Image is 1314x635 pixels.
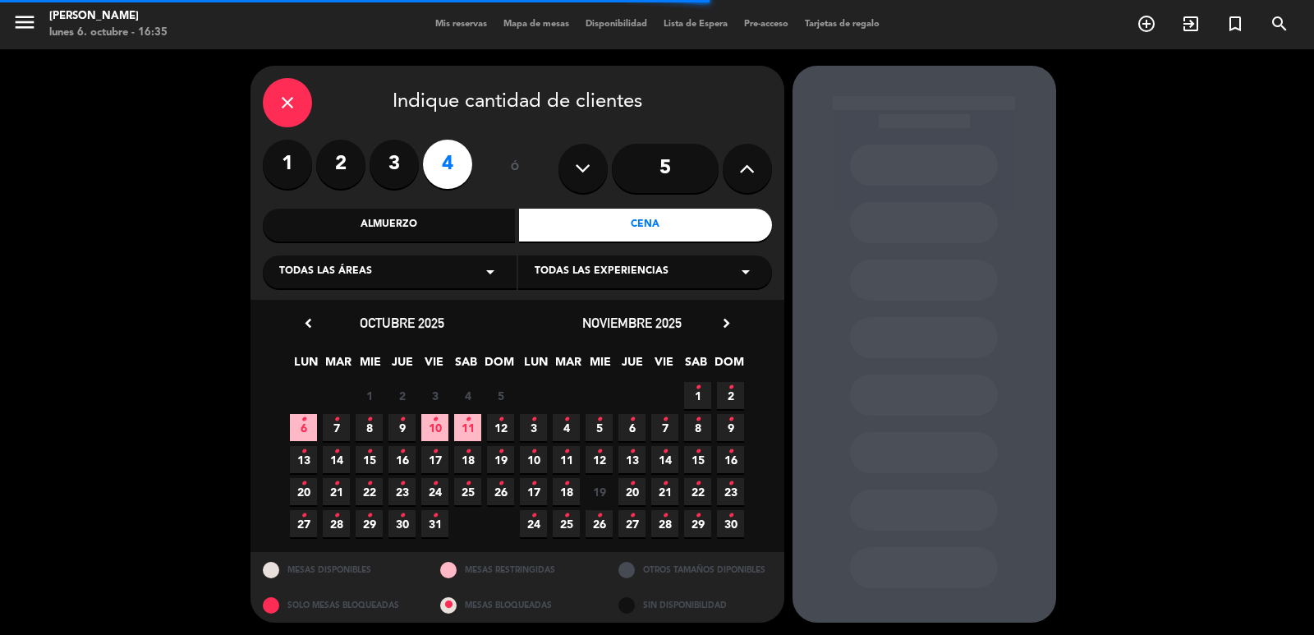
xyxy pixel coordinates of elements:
[596,439,602,465] i: •
[553,414,580,441] span: 4
[366,503,372,529] i: •
[596,407,602,433] i: •
[655,20,736,29] span: Lista de Espera
[498,407,503,433] i: •
[498,471,503,497] i: •
[684,446,711,473] span: 15
[485,352,512,380] span: DOM
[388,352,416,380] span: JUE
[728,439,733,465] i: •
[728,471,733,497] i: •
[618,446,646,473] span: 13
[316,140,365,189] label: 2
[520,446,547,473] span: 10
[49,8,168,25] div: [PERSON_NAME]
[323,510,350,537] span: 28
[717,414,744,441] span: 9
[695,503,701,529] i: •
[498,439,503,465] i: •
[388,510,416,537] span: 30
[301,471,306,497] i: •
[714,352,742,380] span: DOM
[535,264,668,280] span: Todas las experiencias
[586,414,613,441] span: 5
[728,503,733,529] i: •
[618,352,646,380] span: JUE
[356,414,383,441] span: 8
[596,503,602,529] i: •
[12,10,37,40] button: menu
[324,352,351,380] span: MAR
[487,414,514,441] span: 12
[356,510,383,537] span: 29
[531,407,536,433] i: •
[553,510,580,537] span: 25
[1137,14,1156,34] i: add_circle_outline
[651,510,678,537] span: 28
[717,382,744,409] span: 2
[432,407,438,433] i: •
[399,439,405,465] i: •
[290,510,317,537] span: 27
[301,503,306,529] i: •
[717,446,744,473] span: 16
[684,382,711,409] span: 1
[432,471,438,497] i: •
[263,140,312,189] label: 1
[399,407,405,433] i: •
[388,446,416,473] span: 16
[717,478,744,505] span: 23
[728,375,733,401] i: •
[356,352,384,380] span: MIE
[553,478,580,505] span: 18
[684,478,711,505] span: 22
[650,352,678,380] span: VIE
[629,503,635,529] i: •
[1270,14,1289,34] i: search
[682,352,710,380] span: SAB
[480,262,500,282] i: arrow_drop_down
[651,414,678,441] span: 7
[695,407,701,433] i: •
[728,407,733,433] i: •
[290,414,317,441] span: 6
[454,446,481,473] span: 18
[292,352,319,380] span: LUN
[421,478,448,505] span: 24
[453,352,480,380] span: SAB
[684,510,711,537] span: 29
[662,503,668,529] i: •
[290,446,317,473] span: 13
[717,510,744,537] span: 30
[388,478,416,505] span: 23
[388,414,416,441] span: 9
[301,439,306,465] i: •
[333,471,339,497] i: •
[250,587,429,623] div: SOLO MESAS BLOQUEADAS
[333,503,339,529] i: •
[651,446,678,473] span: 14
[586,510,613,537] span: 26
[662,471,668,497] i: •
[618,478,646,505] span: 20
[718,315,735,332] i: chevron_right
[399,471,405,497] i: •
[563,471,569,497] i: •
[301,407,306,433] i: •
[618,510,646,537] span: 27
[495,20,577,29] span: Mapa de mesas
[563,407,569,433] i: •
[629,439,635,465] i: •
[290,478,317,505] span: 20
[520,510,547,537] span: 24
[263,209,516,242] div: Almuerzo
[465,439,471,465] i: •
[684,414,711,441] span: 8
[333,439,339,465] i: •
[333,407,339,433] i: •
[421,414,448,441] span: 10
[388,382,416,409] span: 2
[454,414,481,441] span: 11
[421,510,448,537] span: 31
[1181,14,1201,34] i: exit_to_app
